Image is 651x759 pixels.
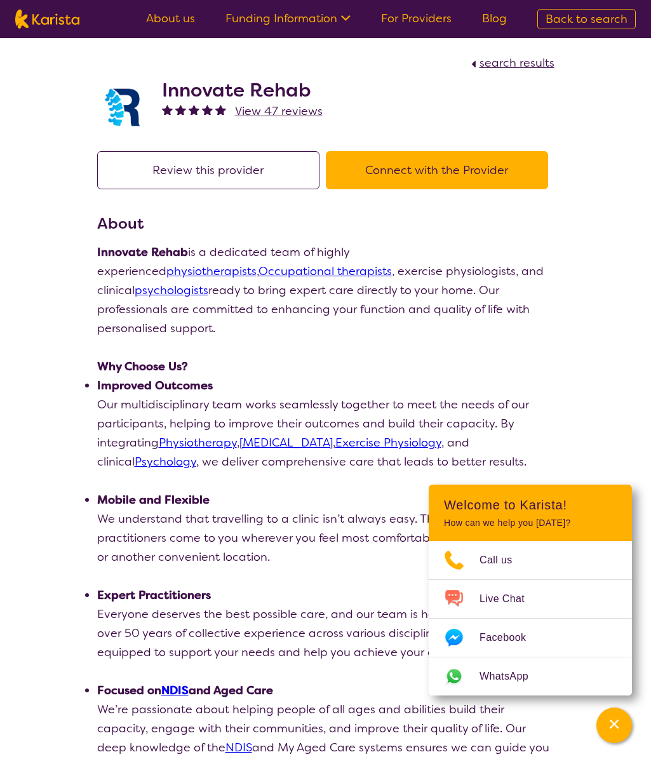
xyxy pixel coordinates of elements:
button: Review this provider [97,151,319,189]
img: fullstar [189,104,199,115]
span: WhatsApp [480,667,544,686]
span: View 47 reviews [235,104,323,119]
a: Psychology [135,454,196,469]
h2: Innovate Rehab [162,79,323,102]
strong: Innovate Rehab [97,245,188,260]
strong: Mobile and Flexible [97,492,210,507]
a: Exercise Physiology [335,435,441,450]
div: Channel Menu [429,485,632,695]
strong: Expert Practitioners [97,588,211,603]
span: Back to search [546,11,628,27]
img: fullstar [162,104,173,115]
p: We understand that travelling to a clinic isn’t always easy. That’s why our practitioners come to... [97,509,554,567]
a: Review this provider [97,163,326,178]
span: Facebook [480,628,541,647]
img: fullstar [202,104,213,115]
h2: Welcome to Karista! [444,497,617,513]
p: How can we help you [DATE]? [444,518,617,528]
a: NDIS [225,740,252,755]
p: is a dedicated team of highly experienced , , exercise physiologists, and clinical ready to bring... [97,243,554,338]
a: View 47 reviews [235,102,323,121]
button: Channel Menu [596,708,632,743]
a: NDIS [161,683,189,698]
button: Connect with the Provider [326,151,548,189]
img: fullstar [175,104,186,115]
a: Occupational therapists [258,264,392,279]
span: Call us [480,551,528,570]
span: Live Chat [480,589,540,608]
img: fullstar [215,104,226,115]
strong: Why Choose Us? [97,359,188,374]
p: Our multidisciplinary team works seamlessly together to meet the needs of our participants, helpi... [97,395,554,471]
span: search results [480,55,554,71]
a: Funding Information [225,11,351,26]
a: Web link opens in a new tab. [429,657,632,695]
strong: Improved Outcomes [97,378,213,393]
a: physiotherapists [166,264,257,279]
a: Back to search [537,9,636,29]
a: Physiotherapy [159,435,237,450]
p: Everyone deserves the best possible care, and our team is here to provide it. With over 50 years ... [97,605,554,662]
strong: Focused on and Aged Care [97,683,273,698]
a: For Providers [381,11,452,26]
a: [MEDICAL_DATA] [239,435,333,450]
a: About us [146,11,195,26]
a: search results [468,55,554,71]
a: Blog [482,11,507,26]
ul: Choose channel [429,541,632,695]
img: Karista logo [15,10,79,29]
a: psychologists [135,283,208,298]
img: znltbgeqwvldyb2dbyjl.png [97,82,148,133]
h3: About [97,212,554,235]
a: Connect with the Provider [326,163,554,178]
